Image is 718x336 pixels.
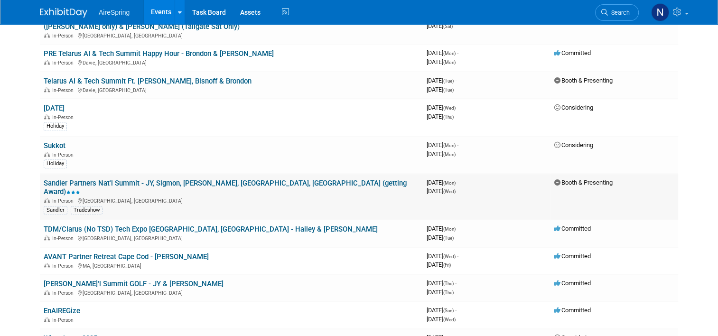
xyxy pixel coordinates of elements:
span: In-Person [52,152,76,158]
span: In-Person [52,60,76,66]
span: [DATE] [427,289,454,296]
span: - [455,307,457,314]
a: [PERSON_NAME]'l Summit GOLF - JY & [PERSON_NAME] [44,280,224,288]
a: Telarus AI & Tech Summit Ft. [PERSON_NAME], Bisnoff & Brondon [44,77,252,85]
span: AireSpring [99,9,130,16]
span: (Mon) [443,51,456,56]
span: In-Person [52,198,76,204]
span: Search [608,9,630,16]
span: Committed [554,307,591,314]
span: In-Person [52,114,76,121]
span: (Tue) [443,78,454,84]
a: TDM/Clarus (No TSD) Tech Expo [GEOGRAPHIC_DATA], [GEOGRAPHIC_DATA] - Hailey & [PERSON_NAME] [44,225,378,233]
div: Tradeshow [71,206,103,215]
span: (Tue) [443,87,454,93]
span: (Mon) [443,60,456,65]
div: Holiday [44,159,67,168]
span: Committed [554,252,591,260]
span: (Sun) [443,308,454,313]
span: (Mon) [443,180,456,186]
img: In-Person Event [44,235,50,240]
span: [DATE] [427,141,458,149]
span: (Mon) [443,226,456,232]
img: In-Person Event [44,290,50,295]
a: PRE Telarus AI & Tech Summit Happy Hour - Brondon & [PERSON_NAME] [44,49,274,58]
span: [DATE] [427,280,457,287]
span: [DATE] [427,307,457,314]
span: - [457,104,458,111]
span: [DATE] [427,49,458,56]
span: [DATE] [427,58,456,65]
span: (Mon) [443,152,456,157]
span: Considering [554,104,593,111]
a: Sandler Partners Nat'l Summit - JY, Sigmon, [PERSON_NAME], [GEOGRAPHIC_DATA], [GEOGRAPHIC_DATA] (... [44,179,407,196]
span: Committed [554,280,591,287]
span: [DATE] [427,77,457,84]
span: (Wed) [443,105,456,111]
span: In-Person [52,235,76,242]
span: - [457,179,458,186]
div: Sandler [44,206,67,215]
span: [DATE] [427,225,458,232]
span: (Wed) [443,254,456,259]
a: Telarus Tech Talk & Tailgating [GEOGRAPHIC_DATA], [GEOGRAPHIC_DATA] - [PERSON_NAME] & [PERSON_NAM... [44,13,403,31]
span: (Thu) [443,290,454,295]
span: (Thu) [443,114,454,120]
span: Committed [554,225,591,232]
span: [DATE] [427,113,454,120]
img: In-Person Event [44,114,50,119]
img: In-Person Event [44,33,50,37]
span: [DATE] [427,316,456,323]
img: In-Person Event [44,87,50,92]
div: [GEOGRAPHIC_DATA], [GEOGRAPHIC_DATA] [44,289,419,296]
div: [GEOGRAPHIC_DATA], [GEOGRAPHIC_DATA] [44,31,419,39]
div: Davie, [GEOGRAPHIC_DATA] [44,86,419,93]
span: - [457,225,458,232]
span: [DATE] [427,187,456,195]
span: (Sat) [443,24,453,29]
img: In-Person Event [44,263,50,268]
span: [DATE] [427,234,454,241]
span: In-Person [52,290,76,296]
a: [DATE] [44,104,65,112]
span: In-Person [52,317,76,323]
span: - [455,77,457,84]
span: [DATE] [427,86,454,93]
img: In-Person Event [44,317,50,322]
img: ExhibitDay [40,8,87,18]
span: - [457,252,458,260]
span: In-Person [52,87,76,93]
span: [DATE] [427,150,456,158]
a: AVANT Partner Retreat Cape Cod - [PERSON_NAME] [44,252,209,261]
span: (Mon) [443,143,456,148]
img: In-Person Event [44,152,50,157]
span: - [455,280,457,287]
img: In-Person Event [44,60,50,65]
a: Search [595,4,639,21]
div: MA, [GEOGRAPHIC_DATA] [44,261,419,269]
span: Booth & Presenting [554,179,613,186]
span: (Thu) [443,281,454,286]
span: (Wed) [443,189,456,194]
span: - [457,141,458,149]
img: In-Person Event [44,198,50,203]
span: (Wed) [443,317,456,322]
div: Holiday [44,122,67,131]
div: [GEOGRAPHIC_DATA], [GEOGRAPHIC_DATA] [44,196,419,204]
span: [DATE] [427,261,451,268]
div: Davie, [GEOGRAPHIC_DATA] [44,58,419,66]
span: Considering [554,141,593,149]
span: [DATE] [427,22,453,29]
span: (Fri) [443,262,451,268]
img: Natalie Pyron [651,3,669,21]
span: - [457,49,458,56]
span: In-Person [52,33,76,39]
span: [DATE] [427,179,458,186]
span: (Tue) [443,235,454,241]
span: Booth & Presenting [554,77,613,84]
div: [GEOGRAPHIC_DATA], [GEOGRAPHIC_DATA] [44,234,419,242]
span: Committed [554,49,591,56]
a: Sukkot [44,141,65,150]
span: [DATE] [427,252,458,260]
a: EnAIREGize [44,307,80,315]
